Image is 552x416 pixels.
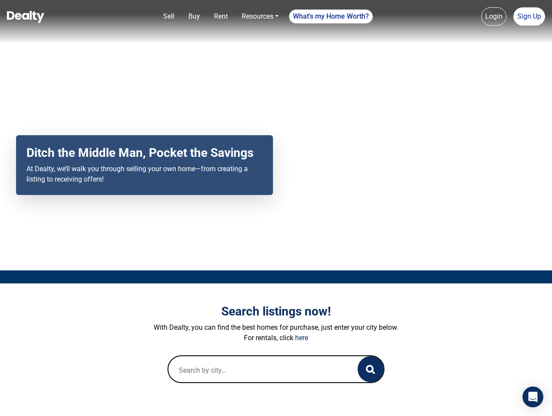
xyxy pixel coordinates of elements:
[522,387,543,407] div: Open Intercom Messenger
[26,146,263,160] h2: Ditch the Middle Man, Pocket the Savings
[35,322,517,333] p: With Dealty, you can find the best homes for purchase, just enter your city below.
[7,11,44,23] img: Dealty - Buy, Sell & Rent Homes
[26,164,263,185] p: At Dealty, we’ll walk you through selling your own home—from creating a listing to receiving offers!
[185,8,204,25] a: Buy
[513,7,545,26] a: Sign Up
[168,356,340,384] input: Search by city...
[35,304,517,319] h3: Search listings now!
[295,334,308,342] a: here
[160,8,178,25] a: Sell
[289,10,373,23] a: What's my Home Worth?
[35,333,517,343] p: For rentals, click
[481,7,506,26] a: Login
[238,8,282,25] a: Resources
[210,8,231,25] a: Rent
